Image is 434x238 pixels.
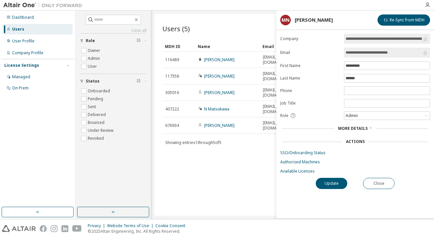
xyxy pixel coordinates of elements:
span: Showing entries 1 through 5 of 5 [165,140,221,145]
span: [EMAIL_ADDRESS][DOMAIN_NAME] [263,87,296,98]
a: N Matsukawa [204,106,229,112]
span: [EMAIL_ADDRESS][DOMAIN_NAME] [263,104,296,114]
div: Admin [345,112,359,119]
label: Company [280,36,340,41]
span: 305016 [165,90,179,95]
span: Clear filter [137,79,141,84]
span: [EMAIL_ADDRESS][DOMAIN_NAME] [263,55,296,65]
label: Revoked [88,134,105,142]
label: Sent [88,103,97,111]
div: License Settings [4,63,39,68]
div: Company Profile [12,50,43,56]
img: instagram.svg [51,225,57,232]
button: Role [80,34,147,48]
div: Managed [12,74,30,80]
label: Job Title [280,101,340,106]
label: First Name [280,63,340,68]
label: Onboarded [88,87,111,95]
label: Bounced [88,119,106,127]
a: Clear all [80,28,147,33]
button: Update [316,178,347,189]
span: 407222 [165,107,179,112]
div: Name [198,41,257,52]
a: [PERSON_NAME] [204,123,235,128]
p: © 2025 Altair Engineering, Inc. All Rights Reserved. [88,228,189,234]
label: Owner [88,47,102,55]
label: Pending [88,95,104,103]
span: [EMAIL_ADDRESS][DOMAIN_NAME] [263,71,296,82]
div: On Prem [12,85,29,91]
a: [PERSON_NAME] [204,73,235,79]
span: More Details [338,126,368,131]
div: Actions [346,139,365,144]
img: altair_logo.svg [2,225,36,232]
div: Dashboard [12,15,34,20]
a: Available Licenses [280,169,430,174]
label: Admin [88,55,101,62]
label: Phone [280,88,340,93]
a: SSO/Onboarding Status [280,150,430,155]
div: Cookie Consent [155,223,189,228]
span: 117358 [165,74,179,79]
label: Last Name [280,76,340,81]
div: Users [12,27,24,32]
img: Altair One [3,2,85,9]
div: MDH ID [165,41,193,52]
span: Role [86,38,95,43]
label: Delivered [88,111,107,119]
div: MN [280,15,291,25]
div: [PERSON_NAME] [295,17,333,23]
button: Status [80,74,147,88]
div: Admin [344,112,430,120]
img: linkedin.svg [61,225,68,232]
span: Role [280,113,288,118]
span: Users (5) [162,24,190,33]
span: Clear filter [137,38,141,43]
span: 676934 [165,123,179,128]
a: [PERSON_NAME] [204,57,235,62]
div: Website Terms of Use [107,223,155,228]
span: 116489 [165,57,179,62]
div: Email [263,41,290,52]
button: Re-Sync from MDH [377,14,430,26]
span: [EMAIL_ADDRESS][DOMAIN_NAME] [263,120,296,131]
img: youtube.svg [72,225,82,232]
img: facebook.svg [40,225,47,232]
label: Email [280,50,340,55]
a: [PERSON_NAME] [204,90,235,95]
a: Authorized Machines [280,159,430,165]
button: Close [363,178,395,189]
div: User Profile [12,38,34,44]
label: Under Review [88,127,115,134]
span: Status [86,79,100,84]
label: User [88,62,98,70]
div: Privacy [88,223,107,228]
